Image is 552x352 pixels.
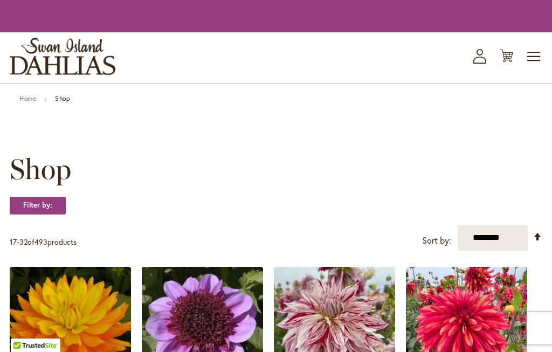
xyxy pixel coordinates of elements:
span: Shop [10,153,71,185]
span: 32 [19,237,27,247]
label: Sort by: [422,231,451,251]
span: 493 [34,237,47,247]
p: - of products [10,233,77,251]
iframe: Launch Accessibility Center [8,314,38,344]
strong: Filter by: [10,196,66,215]
a: Home [19,94,36,102]
a: store logo [10,38,115,75]
span: 17 [10,237,17,247]
strong: Shop [55,94,70,102]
